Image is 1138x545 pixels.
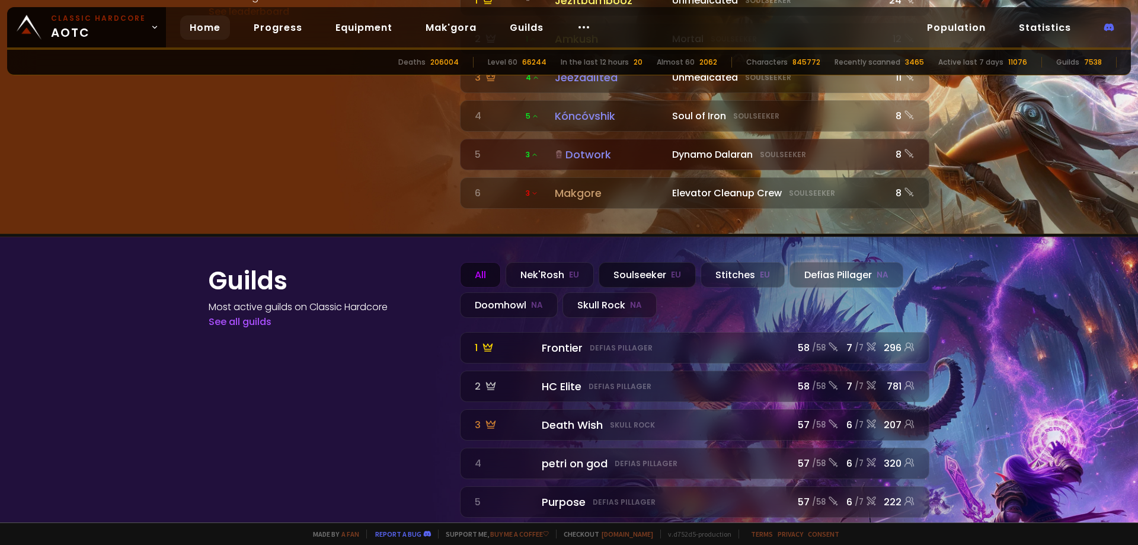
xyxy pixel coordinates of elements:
[526,188,538,199] span: 3
[306,530,359,538] span: Made by
[500,15,553,40] a: Guilds
[938,57,1003,68] div: Active last 7 days
[490,530,549,538] a: Buy me a coffee
[789,262,903,288] div: Defias Pillager
[733,111,779,122] small: Soulseeker
[460,448,929,479] a: 4 petri on godDefias Pillager57 /586/7320
[808,530,839,538] a: Consent
[562,292,657,318] div: Skull Rock
[209,262,446,299] h1: Guilds
[460,62,929,93] a: 3 4JeezaaiítedUnmedicatedSoulseeker11
[699,57,717,68] div: 2062
[561,57,629,68] div: In the last 12 hours
[51,13,146,24] small: Classic Hardcore
[526,111,539,122] span: 5
[522,57,546,68] div: 66244
[835,57,900,68] div: Recently scanned
[884,109,915,123] div: 8
[438,530,549,538] span: Support me,
[460,486,929,518] a: 5 PurposeDefias Pillager57 /586/7222
[209,5,289,18] a: See leaderboard
[556,530,653,538] span: Checkout
[701,262,785,288] div: Stitches
[1009,15,1081,40] a: Statistics
[599,262,696,288] div: Soulseeker
[760,149,806,160] small: Soulseeker
[751,530,773,538] a: Terms
[555,185,665,201] div: Makgore
[745,72,791,83] small: Soulseeker
[244,15,312,40] a: Progress
[789,188,835,199] small: Soulseeker
[918,15,995,40] a: Population
[657,57,695,68] div: Almost 60
[398,57,426,68] div: Deaths
[877,269,888,281] small: NA
[630,299,642,311] small: NA
[569,269,579,281] small: EU
[51,13,146,42] span: AOTC
[430,57,459,68] div: 206004
[1056,57,1079,68] div: Guilds
[460,409,929,441] a: 3 Death WishSkull Rock57 /586/7207
[506,262,594,288] div: Nek'Rosh
[672,147,877,162] div: Dynamo Dalaran
[602,530,653,538] a: [DOMAIN_NAME]
[460,139,929,170] a: 5 3DotworkDynamo DalaranSoulseeker8
[778,530,803,538] a: Privacy
[460,292,558,318] div: Doomhowl
[460,177,929,209] a: 6 3 MakgoreElevator Cleanup CrewSoulseeker8
[760,269,770,281] small: EU
[660,530,731,538] span: v. d752d5 - production
[526,149,538,160] span: 3
[1008,57,1027,68] div: 11076
[460,100,929,132] a: 4 5KóncóvshikSoul of IronSoulseeker8
[526,72,539,83] span: 4
[7,7,166,47] a: Classic HardcoreAOTC
[555,108,665,124] div: Kóncóvshik
[555,146,665,162] div: Dotwork
[672,186,877,200] div: Elevator Cleanup Crew
[488,57,517,68] div: Level 60
[460,332,929,364] a: 1 FrontierDefias Pillager58 /587/7296
[905,57,924,68] div: 3465
[884,186,915,200] div: 8
[209,315,271,329] a: See all guilds
[555,69,665,85] div: Jeezaaiíted
[531,299,543,311] small: NA
[792,57,820,68] div: 845772
[375,530,421,538] a: Report a bug
[634,57,642,68] div: 20
[1084,57,1102,68] div: 7538
[884,70,915,85] div: 11
[672,70,877,85] div: Unmedicated
[460,262,501,288] div: All
[475,70,519,85] div: 3
[341,530,359,538] a: a fan
[672,109,877,123] div: Soul of Iron
[180,15,230,40] a: Home
[416,15,486,40] a: Mak'gora
[475,109,519,123] div: 4
[475,147,519,162] div: 5
[209,299,446,314] h4: Most active guilds on Classic Hardcore
[746,57,788,68] div: Characters
[671,269,681,281] small: EU
[475,186,519,200] div: 6
[326,15,402,40] a: Equipment
[460,371,929,402] a: 2 HC EliteDefias Pillager58 /587/7781
[884,147,915,162] div: 8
